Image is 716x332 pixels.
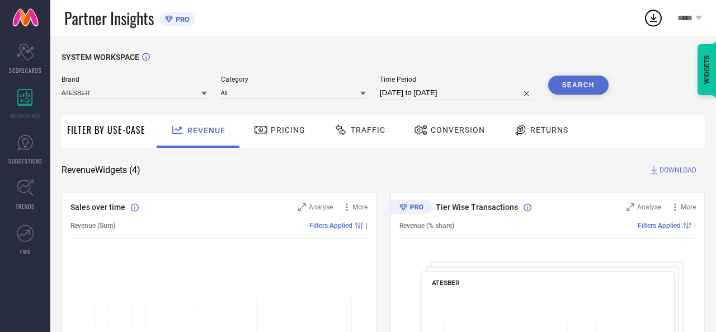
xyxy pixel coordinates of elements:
svg: Zoom [626,203,634,211]
input: Select time period [380,86,534,100]
span: WORKSPACE [10,111,41,120]
span: Time Period [380,76,534,83]
span: Revenue (% share) [399,222,454,230]
span: Sales over time [70,203,125,212]
span: ATESBER [431,279,459,287]
span: PRO [173,15,190,24]
span: Returns [530,125,568,134]
span: Revenue (Sum) [70,222,115,230]
span: Conversion [431,125,485,134]
span: SUGGESTIONS [8,157,43,165]
span: Brand [62,76,207,83]
span: Filters Applied [309,222,352,230]
div: Open download list [643,8,663,28]
span: FWD [20,247,31,256]
span: Partner Insights [64,7,154,30]
span: | [366,222,368,230]
span: Filter By Use-Case [67,123,145,137]
span: Analyse [637,203,661,211]
span: Revenue [187,126,225,135]
span: Analyse [309,203,333,211]
button: Search [548,76,609,95]
span: SCORECARDS [9,66,42,74]
span: DOWNLOAD [660,165,696,176]
span: SYSTEM WORKSPACE [62,53,139,62]
span: | [694,222,696,230]
span: More [681,203,696,211]
div: Premium [390,200,432,217]
span: Traffic [351,125,385,134]
svg: Zoom [298,203,306,211]
span: Tier Wise Transactions [436,203,518,212]
span: TRENDS [16,202,35,211]
span: Revenue Widgets ( 4 ) [62,165,140,176]
span: More [352,203,368,211]
span: Filters Applied [638,222,681,230]
span: Pricing [271,125,305,134]
span: Category [221,76,366,83]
